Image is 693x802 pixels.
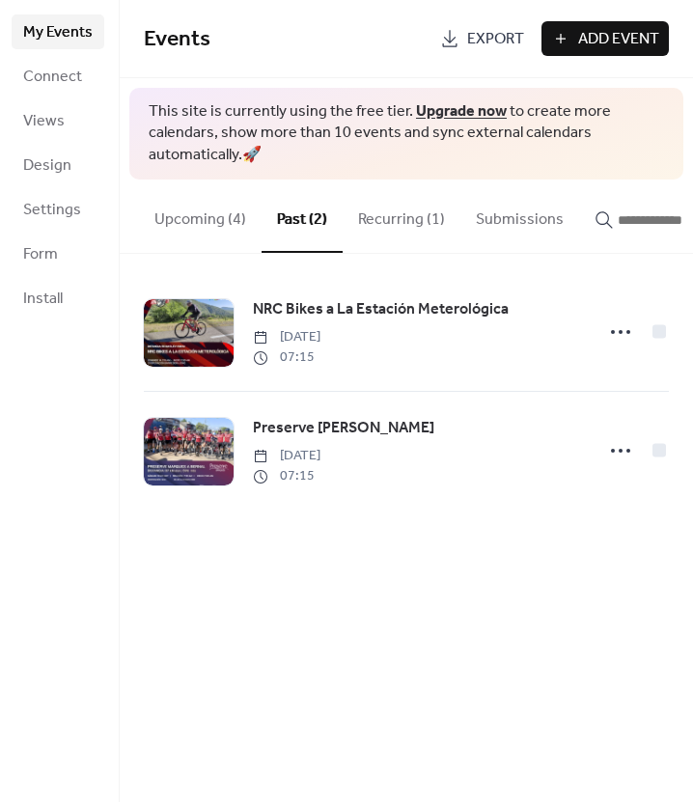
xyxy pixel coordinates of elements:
span: Preserve [PERSON_NAME] [253,417,434,440]
button: Past (2) [262,180,343,253]
span: Connect [23,66,82,89]
a: Views [12,103,104,138]
button: Add Event [541,21,669,56]
span: Design [23,154,71,178]
span: Add Event [578,28,659,51]
span: Settings [23,199,81,222]
span: Form [23,243,58,266]
a: My Events [12,14,104,49]
span: My Events [23,21,93,44]
span: [DATE] [253,327,320,347]
a: Settings [12,192,104,227]
span: Install [23,288,63,311]
span: Export [467,28,524,51]
a: Upgrade now [416,97,507,126]
a: Export [430,21,534,56]
span: 07:15 [253,347,320,368]
a: Install [12,281,104,316]
a: NRC Bikes a La Estación Meterológica [253,297,509,322]
span: [DATE] [253,446,320,466]
a: Connect [12,59,104,94]
span: 07:15 [253,466,320,486]
span: NRC Bikes a La Estación Meterológica [253,298,509,321]
a: Preserve [PERSON_NAME] [253,416,434,441]
button: Upcoming (4) [139,180,262,251]
button: Submissions [460,180,579,251]
span: This site is currently using the free tier. to create more calendars, show more than 10 events an... [149,101,664,166]
a: Form [12,236,104,271]
button: Recurring (1) [343,180,460,251]
span: Events [144,18,210,61]
span: Views [23,110,65,133]
a: Design [12,148,104,182]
